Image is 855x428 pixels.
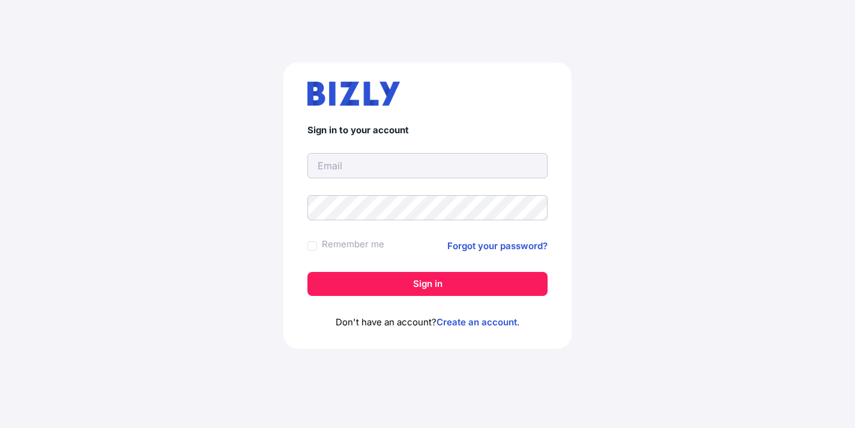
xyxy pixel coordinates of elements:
a: Create an account [437,316,517,328]
input: Email [307,153,548,178]
button: Sign in [307,272,548,296]
h4: Sign in to your account [307,125,548,136]
p: Don't have an account? . [307,315,548,330]
label: Remember me [322,237,384,252]
a: Forgot your password? [447,239,548,253]
img: bizly_logo.svg [307,82,400,106]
